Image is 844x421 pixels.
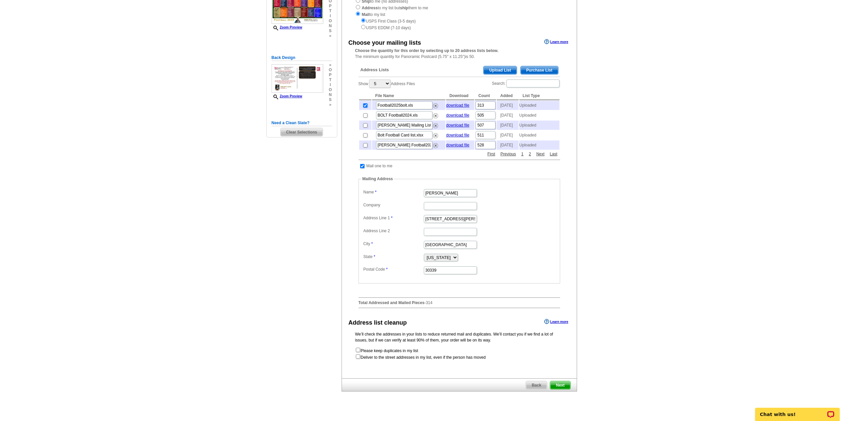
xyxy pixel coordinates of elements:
a: Next [535,151,546,157]
a: download file [446,103,469,108]
p: We’ll check the addresses in your lists to reduce returned mail and duplicates. We’ll contact you... [355,331,563,343]
div: Address list cleanup [349,318,407,327]
span: i [329,82,332,87]
td: [DATE] [497,140,518,150]
div: - [355,61,563,313]
td: [DATE] [497,111,518,120]
th: Count [475,92,496,100]
td: Uploaded [519,131,559,140]
div: Choose your mailing lists [349,38,421,47]
span: » [329,102,332,107]
img: delete.png [433,103,438,108]
label: Postal Code [363,266,423,272]
label: Show Address Files [358,79,415,88]
th: Download [446,92,474,100]
td: Uploaded [519,140,559,150]
a: First [486,151,497,157]
a: 1 [520,151,525,157]
label: City [363,241,423,247]
label: Name [363,189,423,195]
a: download file [446,133,469,137]
a: download file [446,113,469,118]
span: Back [526,381,547,389]
th: List Type [519,92,559,100]
th: Added [497,92,518,100]
span: t [329,78,332,82]
strong: Choose the quantity for this order by selecting up to 20 address lists below. [355,48,498,53]
select: ShowAddress Files [369,79,390,88]
a: 2 [527,151,533,157]
img: delete.png [433,123,438,128]
span: Upload List [484,66,516,74]
th: File Name [372,92,446,100]
span: s [329,97,332,102]
span: Address Lists [360,67,389,73]
strong: Address [362,6,378,10]
span: s [329,28,332,33]
label: Company [363,202,423,208]
span: o [329,19,332,24]
div: USPS First Class (3-5 days) USPS EDDM (7-10 days) [355,18,563,31]
a: Zoom Preview [272,26,302,29]
div: The minimum quantity for Panoramic Postcard (5.75" x 11.25")is 50. [342,48,577,60]
a: Remove this list [433,132,438,136]
img: delete.png [433,133,438,138]
a: Remove this list [433,142,438,146]
label: Search: [492,79,560,88]
img: small-thumb.jpg [272,64,323,93]
label: State [363,254,423,260]
span: t [329,9,332,14]
span: » [329,63,332,68]
a: Learn more [544,319,568,324]
a: download file [446,143,469,147]
span: Purchase List [521,66,558,74]
label: Address Line 2 [363,228,423,234]
a: Last [548,151,559,157]
iframe: LiveChat chat widget [751,400,844,421]
span: p [329,4,332,9]
input: Search: [506,79,559,87]
a: Learn more [544,39,568,44]
strong: Total Addressed and Mailed Pieces [358,300,424,305]
td: [DATE] [497,121,518,130]
strong: ship [400,6,408,10]
span: 314 [426,300,432,305]
a: download file [446,123,469,128]
label: Address Line 1 [363,215,423,221]
h5: Back Design [272,55,332,61]
span: Next [550,381,570,389]
td: Uploaded [519,111,559,120]
span: » [329,33,332,38]
span: i [329,14,332,19]
span: o [329,87,332,92]
span: p [329,73,332,78]
a: Previous [499,151,518,157]
td: [DATE] [497,101,518,110]
a: Zoom Preview [272,94,302,98]
td: Mail one to me [366,163,393,169]
img: delete.png [433,113,438,118]
span: o [329,68,332,73]
a: Remove this list [433,112,438,117]
img: delete.png [433,143,438,148]
span: Clear Selections [281,128,323,136]
form: Please keep duplicates in my list Deliver to the street addresses in my list, even if the person ... [355,347,563,360]
span: n [329,24,332,28]
td: Uploaded [519,101,559,110]
td: [DATE] [497,131,518,140]
span: n [329,92,332,97]
h5: Need a Clean Slate? [272,120,332,126]
a: Remove this list [433,102,438,107]
td: Uploaded [519,121,559,130]
legend: Mailing Address [362,176,394,182]
strong: Mail [362,12,369,17]
a: Remove this list [433,122,438,127]
a: Back [526,381,547,390]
